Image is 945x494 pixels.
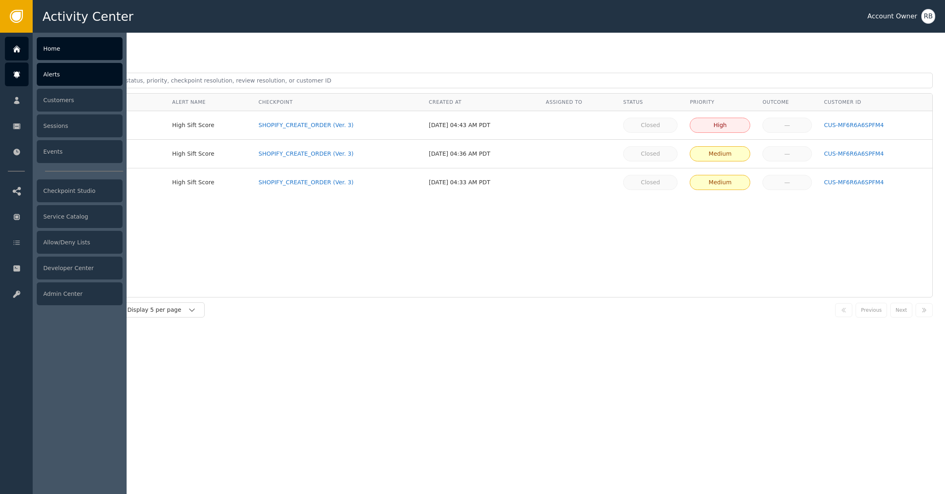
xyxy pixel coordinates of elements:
div: High [695,121,745,130]
input: Search by alert ID, agent, status, priority, checkpoint resolution, review resolution, or custome... [45,73,933,88]
button: RB [921,9,935,24]
span: Activity Center [42,7,134,26]
div: Checkpoint [259,98,417,106]
div: Customers [37,89,123,112]
a: Checkpoint Studio [5,179,123,203]
div: Customer ID [824,98,926,106]
button: Display 5 per page [119,302,205,317]
a: Service Catalog [5,205,123,228]
div: Sessions [37,114,123,137]
div: Priority [690,98,750,106]
div: — [768,121,807,130]
div: Events [37,140,123,163]
a: CUS-MF6R6A6SPFM4 [824,121,926,130]
a: Allow/Deny Lists [5,230,123,254]
div: High Sift Score [172,121,247,130]
div: Checkpoint Studio [37,179,123,202]
div: Outcome [762,98,812,106]
a: SHOPIFY_CREATE_ORDER (Ver. 3) [259,150,417,158]
a: Events [5,140,123,163]
a: SHOPIFY_CREATE_ORDER (Ver. 3) [259,121,417,130]
div: Account Owner [867,11,917,21]
a: Developer Center [5,256,123,280]
div: High Sift Score [172,150,247,158]
div: — [768,150,807,158]
div: Assigned To [546,98,611,106]
div: Alert Name [172,98,247,106]
a: Home [5,37,123,60]
div: Medium [695,178,745,187]
div: Closed [629,121,673,130]
div: Created At [429,98,533,106]
div: Developer Center [37,257,123,279]
div: High Sift Score [172,178,247,187]
a: Alerts [5,63,123,86]
div: Closed [629,150,673,158]
td: [DATE] 04:43 AM PDT [423,111,539,140]
a: Customers [5,88,123,112]
div: Allow/Deny Lists [37,231,123,254]
a: SHOPIFY_CREATE_ORDER (Ver. 3) [259,178,417,187]
div: Home [37,37,123,60]
td: [DATE] 04:33 AM PDT [423,168,539,197]
a: Admin Center [5,282,123,306]
div: Medium [695,150,745,158]
div: Service Catalog [37,205,123,228]
div: Alerts [37,63,123,86]
a: CUS-MF6R6A6SPFM4 [824,178,926,187]
td: [DATE] 04:36 AM PDT [423,140,539,168]
div: — [768,178,807,187]
div: Closed [629,178,673,187]
a: Sessions [5,114,123,138]
div: Status [623,98,678,106]
div: Admin Center [37,282,123,305]
div: Display 5 per page [127,306,188,314]
a: CUS-MF6R6A6SPFM4 [824,150,926,158]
